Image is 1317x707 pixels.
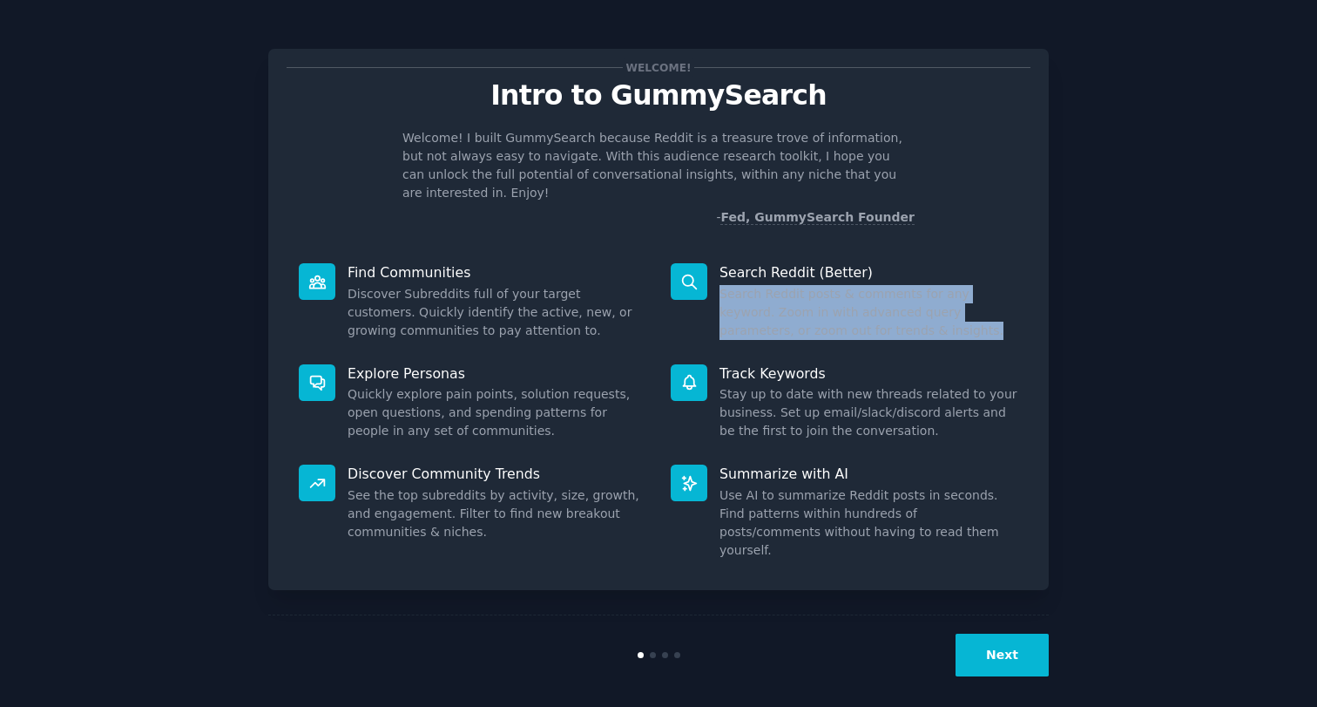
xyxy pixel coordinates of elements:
[719,486,1018,560] dd: Use AI to summarize Reddit posts in seconds. Find patterns within hundreds of posts/comments with...
[348,285,646,340] dd: Discover Subreddits full of your target customers. Quickly identify the active, new, or growing c...
[720,210,915,225] a: Fed, GummySearch Founder
[348,263,646,282] p: Find Communities
[716,208,915,227] div: -
[719,385,1018,440] dd: Stay up to date with new threads related to your business. Set up email/slack/discord alerts and ...
[348,465,646,483] p: Discover Community Trends
[719,263,1018,282] p: Search Reddit (Better)
[348,486,646,541] dd: See the top subreddits by activity, size, growth, and engagement. Filter to find new breakout com...
[719,364,1018,383] p: Track Keywords
[287,80,1030,111] p: Intro to GummySearch
[956,634,1049,676] button: Next
[348,364,646,383] p: Explore Personas
[719,285,1018,340] dd: Search Reddit posts & comments for any keyword. Zoom in with advanced query parameters, or zoom o...
[402,129,915,202] p: Welcome! I built GummySearch because Reddit is a treasure trove of information, but not always ea...
[719,465,1018,483] p: Summarize with AI
[623,58,694,77] span: Welcome!
[348,385,646,440] dd: Quickly explore pain points, solution requests, open questions, and spending patterns for people ...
